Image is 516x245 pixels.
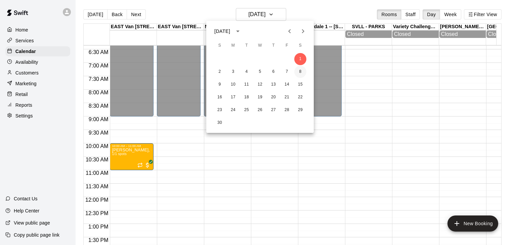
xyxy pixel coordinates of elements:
button: 16 [214,91,226,103]
button: 5 [254,66,266,78]
button: 8 [294,66,306,78]
button: 22 [294,91,306,103]
button: 3 [227,66,239,78]
button: 25 [241,104,253,116]
span: Friday [281,39,293,52]
div: [DATE] [214,28,230,35]
button: 15 [294,79,306,91]
span: Sunday [214,39,226,52]
button: calendar view is open, switch to year view [232,26,244,37]
button: 24 [227,104,239,116]
button: 11 [241,79,253,91]
button: 27 [267,104,279,116]
button: Next month [296,24,310,38]
button: 13 [267,79,279,91]
span: Tuesday [241,39,253,52]
button: 30 [214,117,226,129]
span: Thursday [267,39,279,52]
button: Previous month [283,24,296,38]
button: 10 [227,79,239,91]
button: 17 [227,91,239,103]
button: 29 [294,104,306,116]
button: 18 [241,91,253,103]
button: 6 [267,66,279,78]
button: 26 [254,104,266,116]
button: 23 [214,104,226,116]
button: 2 [214,66,226,78]
button: 12 [254,79,266,91]
button: 7 [281,66,293,78]
button: 4 [241,66,253,78]
button: 1 [294,53,306,65]
span: Saturday [294,39,306,52]
span: Monday [227,39,239,52]
button: 19 [254,91,266,103]
button: 9 [214,79,226,91]
span: Wednesday [254,39,266,52]
button: 14 [281,79,293,91]
button: 20 [267,91,279,103]
button: 21 [281,91,293,103]
button: 28 [281,104,293,116]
